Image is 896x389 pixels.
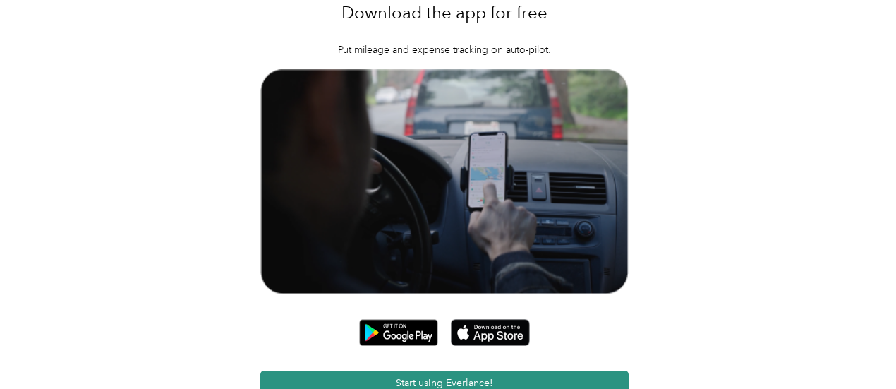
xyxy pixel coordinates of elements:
[338,42,551,57] p: Put mileage and expense tracking on auto-pilot.
[451,319,530,346] img: App store
[817,310,896,389] iframe: Everlance-gr Chat Button Frame
[359,319,438,346] img: Google play
[260,69,629,294] img: Get app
